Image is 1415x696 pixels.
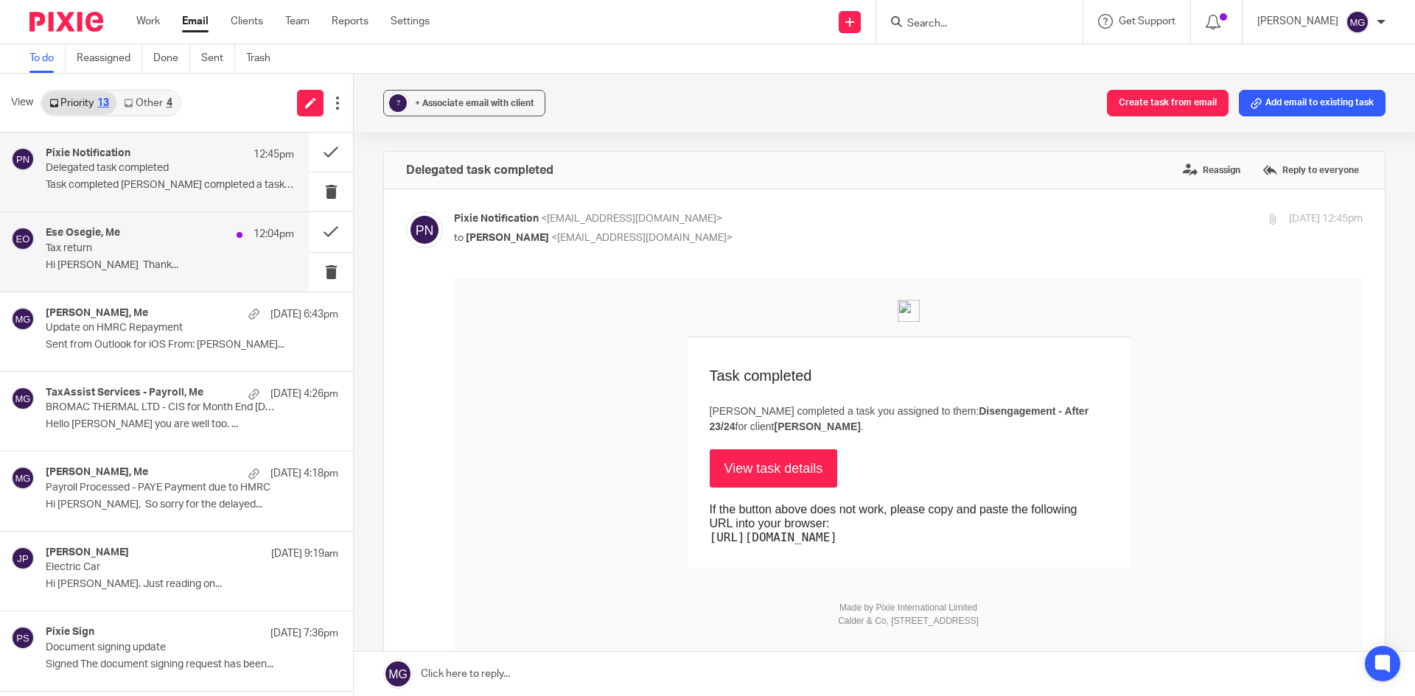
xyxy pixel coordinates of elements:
a: Sent [201,44,235,73]
h4: Ese Osegie, Me [46,227,120,239]
p: [DATE] 6:43pm [270,307,338,322]
a: Done [153,44,190,73]
span: <[EMAIL_ADDRESS][DOMAIN_NAME]> [541,214,722,224]
button: Add email to existing task [1239,90,1386,116]
a: View task details [256,172,384,210]
img: svg%3E [11,626,35,650]
p: [DATE] 4:26pm [270,387,338,401]
span: + Associate email with client [415,99,534,108]
span: View [11,95,33,110]
p: Hello [PERSON_NAME] you are well too. ... [46,418,338,431]
p: [DATE] 9:19am [271,546,338,561]
img: svg%3E [11,227,35,250]
button: ? + Associate email with client [383,90,545,116]
span: to [454,233,464,243]
img: svg%3E [11,307,35,331]
h4: [PERSON_NAME], Me [46,307,148,320]
h4: TaxAssist Services - Payroll, Me [46,387,203,399]
img: svg%3E [1346,10,1369,34]
a: Reports [332,14,368,29]
p: Made by Pixie International Limited Calder & Co, [STREET_ADDRESS] [384,323,525,350]
img: TaxAssist Accountants [444,22,466,44]
div: ? [389,94,407,112]
span: [PERSON_NAME] [466,233,549,243]
img: svg%3E [406,211,443,248]
p: [PERSON_NAME] completed a task you assigned to them: for client . [256,126,654,157]
a: To do [29,44,66,73]
p: Signed The document signing request has been... [46,658,338,671]
p: 12:45pm [254,147,294,162]
p: [PERSON_NAME] [1257,14,1338,29]
p: Delegated task completed [46,162,245,175]
p: [DATE] 12:45pm [1289,211,1363,227]
h4: [PERSON_NAME], Me [46,466,148,479]
img: Pixie [29,12,103,32]
p: Payroll Processed - PAYE Payment due to HMRC [46,482,280,494]
p: BROMAC THERMAL LTD - CIS for Month End [DATE] [46,401,280,414]
a: Settings [391,14,430,29]
p: Hi [PERSON_NAME], So sorry for the delayed... [46,499,338,511]
h3: Task completed [256,89,654,107]
img: svg%3E [11,387,35,410]
p: Tax return [46,242,245,255]
p: [DATE] 7:36pm [270,626,338,641]
img: svg%3E [11,147,35,171]
span: Get Support [1119,16,1175,27]
label: Reply to everyone [1259,159,1363,181]
p: 12:04pm [254,227,294,242]
b: [PERSON_NAME] [320,143,406,155]
div: If the button above does not work, please copy and paste the following URL into your browser: [256,225,646,267]
img: svg%3E [11,466,35,490]
p: Document signing update [46,641,280,654]
a: Other4 [116,91,179,115]
a: Trash [246,44,282,73]
label: Reassign [1179,159,1244,181]
p: [DATE] 4:18pm [270,466,338,481]
p: Hi [PERSON_NAME]. Just reading on... [46,578,338,591]
span: Pixie Notification [454,214,539,224]
p: Electric Car [46,561,280,574]
h4: [PERSON_NAME] [46,546,129,559]
a: Clients [231,14,263,29]
p: Task completed [PERSON_NAME] completed a task you... [46,179,294,191]
a: Work [136,14,160,29]
h4: Pixie Sign [46,626,94,639]
p: Hi [PERSON_NAME] Thank... [46,259,294,272]
input: Search [906,18,1038,31]
p: Sent from Outlook for iOS From: [PERSON_NAME]... [46,339,338,351]
a: Priority13 [42,91,116,115]
div: 13 [97,98,109,108]
a: Email [182,14,209,29]
h4: Pixie Notification [46,147,130,160]
a: Team [285,14,310,29]
a: Reassigned [77,44,142,73]
img: svg%3E [11,546,35,570]
div: 4 [167,98,172,108]
button: Create task from email [1107,90,1229,116]
pre: [URL][DOMAIN_NAME] [256,253,646,267]
span: <[EMAIL_ADDRESS][DOMAIN_NAME]> [551,233,733,243]
p: Update on HMRC Repayment [46,322,280,334]
h4: Delegated task completed [406,163,553,177]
